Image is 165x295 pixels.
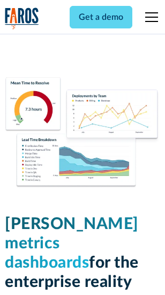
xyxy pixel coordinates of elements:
[139,4,160,30] div: menu
[70,6,132,28] a: Get a demo
[5,77,160,189] img: Dora Metrics Dashboard
[5,216,139,271] span: [PERSON_NAME] metrics dashboards
[5,8,39,29] img: Logo of the analytics and reporting company Faros.
[5,8,39,29] a: home
[5,215,160,292] h1: for the enterprise reality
